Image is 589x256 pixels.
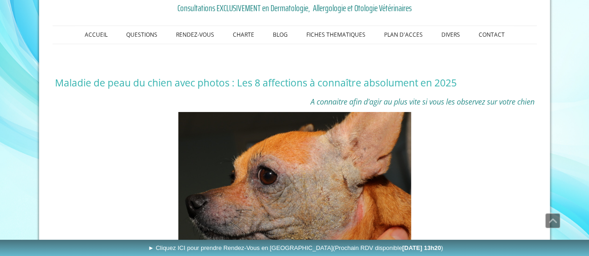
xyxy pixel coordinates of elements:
[55,77,535,89] h1: Maladie de peau du chien avec photos : Les 8 affections à connaître absolument en 2025
[402,244,441,251] b: [DATE] 13h20
[297,26,375,44] a: FICHES THEMATIQUES
[75,26,117,44] a: ACCUEIL
[375,26,432,44] a: PLAN D'ACCES
[148,244,443,251] span: ► Cliquez ICI pour prendre Rendez-Vous en [GEOGRAPHIC_DATA]
[311,97,535,107] span: A connaitre afin d'agir au plus vite si vous les observez sur votre chien
[469,26,514,44] a: CONTACT
[55,1,535,15] a: Consultations EXCLUSIVEMENT en Dermatologie, Allergologie et Otologie Vétérinaires
[264,26,297,44] a: BLOG
[223,26,264,44] a: CHARTE
[117,26,167,44] a: QUESTIONS
[167,26,223,44] a: RENDEZ-VOUS
[545,213,560,228] a: Défiler vers le haut
[333,244,443,251] span: (Prochain RDV disponible )
[546,214,560,228] span: Défiler vers le haut
[432,26,469,44] a: DIVERS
